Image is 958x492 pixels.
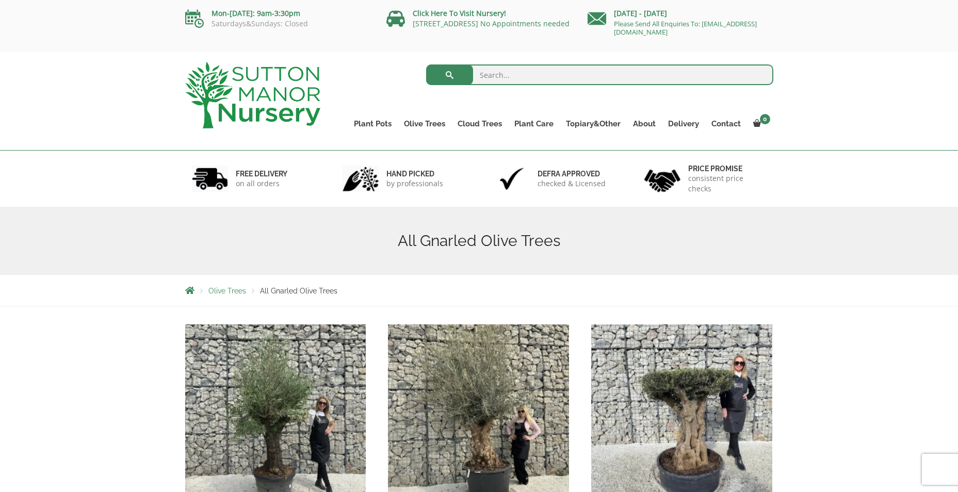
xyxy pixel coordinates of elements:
[426,64,773,85] input: Search...
[236,169,287,178] h6: FREE DELIVERY
[413,19,570,28] a: [STREET_ADDRESS] No Appointments needed
[688,164,767,173] h6: Price promise
[185,62,320,128] img: logo
[386,178,443,189] p: by professionals
[614,19,757,37] a: Please Send All Enquiries To: [EMAIL_ADDRESS][DOMAIN_NAME]
[538,169,606,178] h6: Defra approved
[747,117,773,131] a: 0
[508,117,560,131] a: Plant Care
[343,166,379,192] img: 2.jpg
[560,117,627,131] a: Topiary&Other
[538,178,606,189] p: checked & Licensed
[185,286,773,294] nav: Breadcrumbs
[705,117,747,131] a: Contact
[348,117,398,131] a: Plant Pots
[398,117,451,131] a: Olive Trees
[688,173,767,194] p: consistent price checks
[644,163,680,194] img: 4.jpg
[760,114,770,124] span: 0
[588,7,773,20] p: [DATE] - [DATE]
[494,166,530,192] img: 3.jpg
[208,287,246,295] a: Olive Trees
[185,7,371,20] p: Mon-[DATE]: 9am-3:30pm
[386,169,443,178] h6: hand picked
[413,8,506,18] a: Click Here To Visit Nursery!
[185,20,371,28] p: Saturdays&Sundays: Closed
[185,232,773,250] h1: All Gnarled Olive Trees
[260,287,337,295] span: All Gnarled Olive Trees
[236,178,287,189] p: on all orders
[192,166,228,192] img: 1.jpg
[627,117,662,131] a: About
[662,117,705,131] a: Delivery
[451,117,508,131] a: Cloud Trees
